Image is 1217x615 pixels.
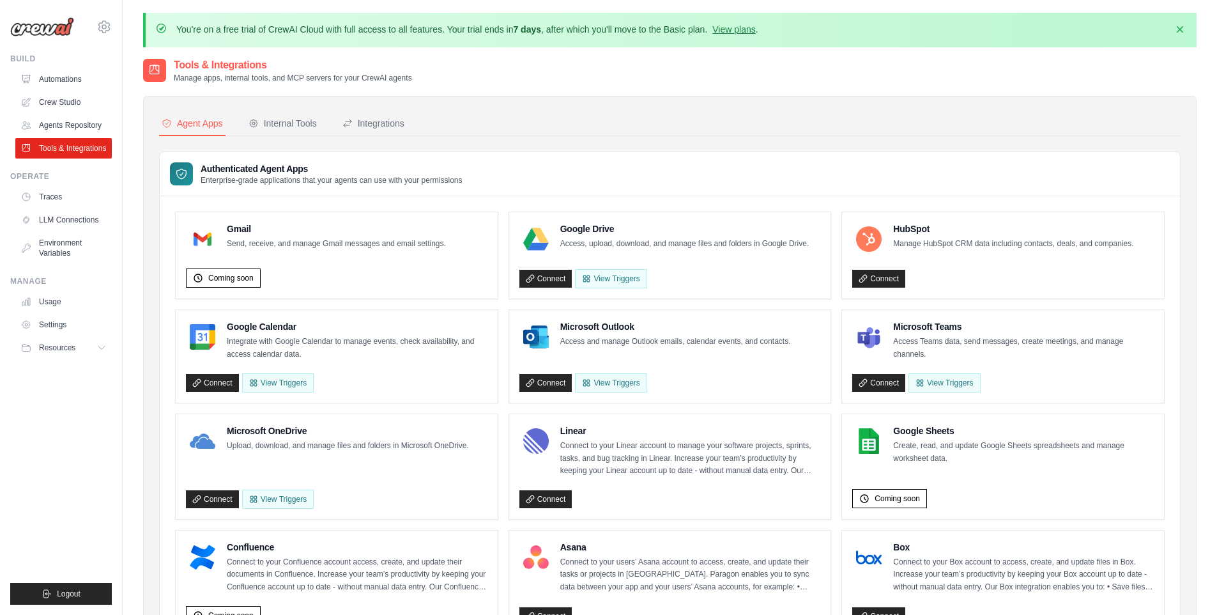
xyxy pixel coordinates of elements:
[10,17,74,36] img: Logo
[162,117,223,130] div: Agent Apps
[523,428,549,454] img: Linear Logo
[893,320,1154,333] h4: Microsoft Teams
[852,374,905,392] a: Connect
[174,58,412,73] h2: Tools & Integrations
[159,112,226,136] button: Agent Apps
[242,373,314,393] button: View Triggers
[227,424,469,437] h4: Microsoft OneDrive
[893,440,1154,465] p: Create, read, and update Google Sheets spreadsheets and manage worksheet data.
[560,320,791,333] h4: Microsoft Outlook
[57,589,80,599] span: Logout
[575,269,647,288] : View Triggers
[340,112,407,136] button: Integrations
[560,556,821,594] p: Connect to your users’ Asana account to access, create, and update their tasks or projects in [GE...
[893,222,1133,235] h4: HubSpot
[893,424,1154,437] h4: Google Sheets
[712,24,755,35] a: View plans
[523,545,549,570] img: Asana Logo
[190,226,215,252] img: Gmail Logo
[519,374,572,392] a: Connect
[560,238,809,251] p: Access, upload, download, and manage files and folders in Google Drive.
[10,276,112,286] div: Manage
[15,315,112,335] a: Settings
[560,541,821,554] h4: Asana
[15,233,112,263] a: Environment Variables
[227,222,446,235] h4: Gmail
[560,424,821,437] h4: Linear
[893,541,1154,554] h4: Box
[15,210,112,230] a: LLM Connections
[186,490,239,508] a: Connect
[852,270,905,288] a: Connect
[15,115,112,136] a: Agents Repository
[575,373,647,393] : View Triggers
[856,428,882,454] img: Google Sheets Logo
[10,54,112,64] div: Build
[190,545,215,570] img: Confluence Logo
[15,69,112,90] a: Automations
[227,556,487,594] p: Connect to your Confluence account access, create, and update their documents in Confluence. Incr...
[15,292,112,312] a: Usage
[875,494,920,504] span: Coming soon
[560,222,809,235] h4: Google Drive
[246,112,319,136] button: Internal Tools
[523,324,549,350] img: Microsoft Outlook Logo
[174,73,412,83] p: Manage apps, internal tools, and MCP servers for your CrewAI agents
[227,336,487,361] p: Integrate with Google Calendar to manage events, check availability, and access calendar data.
[190,428,215,454] img: Microsoft OneDrive Logo
[15,187,112,207] a: Traces
[856,545,882,570] img: Box Logo
[560,336,791,348] p: Access and manage Outlook emails, calendar events, and contacts.
[15,338,112,358] button: Resources
[201,175,463,185] p: Enterprise-grade applications that your agents can use with your permissions
[856,324,882,350] img: Microsoft Teams Logo
[227,440,469,453] p: Upload, download, and manage files and folders in Microsoft OneDrive.
[208,273,254,283] span: Coming soon
[519,490,572,508] a: Connect
[893,238,1133,251] p: Manage HubSpot CRM data including contacts, deals, and companies.
[893,336,1154,361] p: Access Teams data, send messages, create meetings, and manage channels.
[227,320,487,333] h4: Google Calendar
[893,556,1154,594] p: Connect to your Box account to access, create, and update files in Box. Increase your team’s prod...
[15,138,112,159] a: Tools & Integrations
[227,238,446,251] p: Send, receive, and manage Gmail messages and email settings.
[519,270,572,288] a: Connect
[249,117,317,130] div: Internal Tools
[201,162,463,175] h3: Authenticated Agent Apps
[523,226,549,252] img: Google Drive Logo
[227,541,487,554] h4: Confluence
[242,490,314,509] : View Triggers
[186,374,239,392] a: Connect
[176,23,758,36] p: You're on a free trial of CrewAI Cloud with full access to all features. Your trial ends in , aft...
[10,583,112,605] button: Logout
[856,226,882,252] img: HubSpot Logo
[10,171,112,182] div: Operate
[513,24,541,35] strong: 7 days
[560,440,821,478] p: Connect to your Linear account to manage your software projects, sprints, tasks, and bug tracking...
[342,117,404,130] div: Integrations
[908,373,980,393] : View Triggers
[15,92,112,113] a: Crew Studio
[190,324,215,350] img: Google Calendar Logo
[39,343,75,353] span: Resources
